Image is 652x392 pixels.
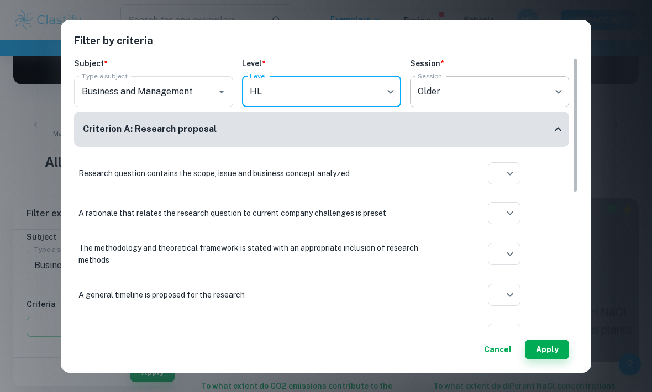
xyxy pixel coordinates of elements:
label: Type a subject [82,71,128,81]
h2: Filter by criteria [74,33,578,57]
label: Level [250,71,266,81]
p: A rationale that relates the research question to current company challenges is preset [78,207,443,219]
h6: Level [242,57,401,70]
div: HL [242,76,401,107]
h6: Subject [74,57,233,70]
h6: Criterion A: Research proposal [83,123,217,136]
p: Research question contains the scope, issue and business concept analyzed [78,167,443,179]
p: A general timeline is proposed for the research [78,289,443,301]
button: Apply [525,340,569,359]
p: A list of relevant, potential problems is stated [78,329,443,341]
p: The methodology and theoretical framework is stated with an appropriate inclusion of research met... [78,242,443,266]
label: Session [418,71,442,81]
button: Open [214,84,229,99]
button: Cancel [480,340,516,359]
h6: Session [410,57,569,70]
div: Criterion A: Research proposal [74,112,569,147]
div: Older [410,76,569,107]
